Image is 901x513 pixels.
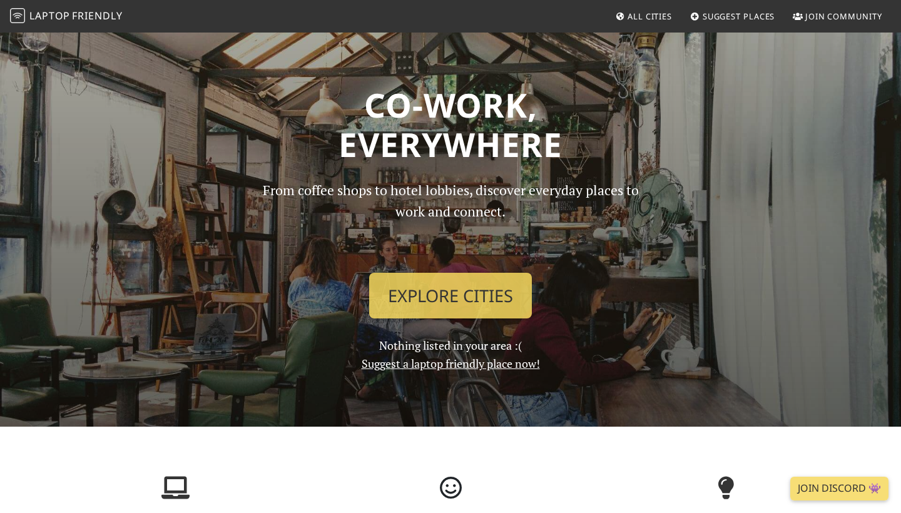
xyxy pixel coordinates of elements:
p: From coffee shops to hotel lobbies, discover everyday places to work and connect. [252,180,649,263]
span: Laptop [29,9,70,23]
span: Join Community [805,11,882,22]
div: Nothing listed in your area :( [244,180,657,373]
span: All Cities [628,11,672,22]
a: Join Community [788,5,887,28]
span: Suggest Places [703,11,775,22]
a: Suggest Places [685,5,780,28]
h1: Co-work, Everywhere [45,85,856,165]
a: All Cities [610,5,677,28]
img: LaptopFriendly [10,8,25,23]
a: Join Discord 👾 [790,477,888,500]
span: Friendly [72,9,122,23]
a: Explore Cities [369,273,532,319]
a: LaptopFriendly LaptopFriendly [10,6,123,28]
a: Suggest a laptop friendly place now! [362,356,540,371]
